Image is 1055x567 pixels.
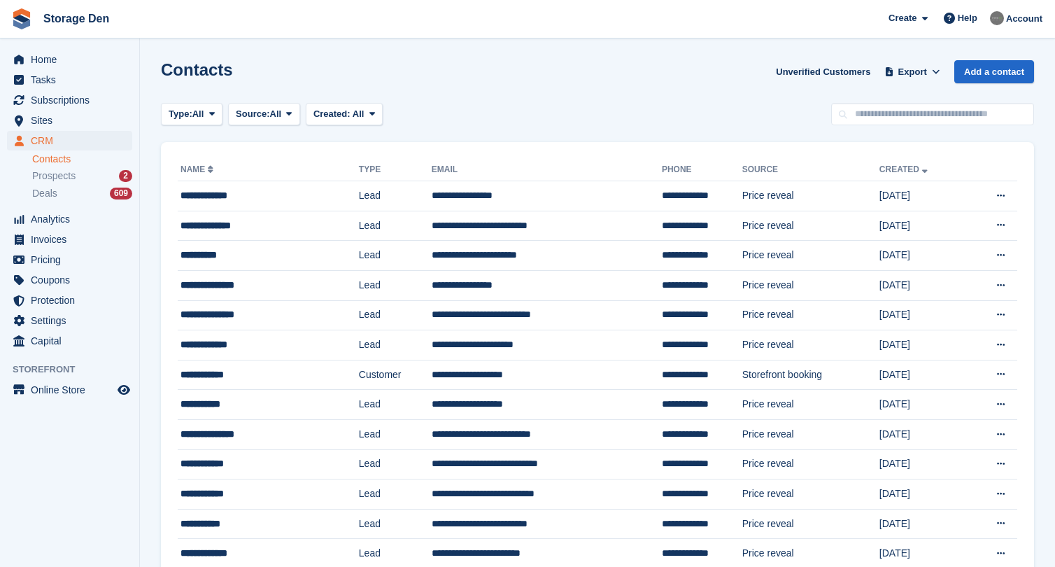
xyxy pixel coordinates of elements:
[888,11,916,25] span: Create
[7,230,132,249] a: menu
[742,449,879,479] td: Price reveal
[11,8,32,29] img: stora-icon-8386f47178a22dfd0bd8f6a31ec36ba5ce8667c1dd55bd0f319d3a0aa187defe.svg
[359,181,432,211] td: Lead
[7,311,132,330] a: menu
[119,170,132,182] div: 2
[7,250,132,269] a: menu
[31,270,115,290] span: Coupons
[742,509,879,539] td: Price reveal
[432,159,662,181] th: Email
[31,111,115,130] span: Sites
[742,330,879,360] td: Price reveal
[180,164,216,174] a: Name
[236,107,269,121] span: Source:
[7,380,132,400] a: menu
[742,159,879,181] th: Source
[662,159,742,181] th: Phone
[353,108,364,119] span: All
[958,11,977,25] span: Help
[13,363,139,377] span: Storefront
[7,270,132,290] a: menu
[161,60,233,79] h1: Contacts
[31,380,115,400] span: Online Store
[770,60,876,83] a: Unverified Customers
[359,419,432,449] td: Lead
[270,107,282,121] span: All
[742,390,879,420] td: Price reveal
[115,381,132,398] a: Preview store
[31,290,115,310] span: Protection
[31,131,115,150] span: CRM
[31,311,115,330] span: Settings
[306,103,383,126] button: Created: All
[32,169,132,183] a: Prospects 2
[879,241,967,271] td: [DATE]
[7,50,132,69] a: menu
[31,230,115,249] span: Invoices
[7,90,132,110] a: menu
[879,449,967,479] td: [DATE]
[742,241,879,271] td: Price reveal
[954,60,1034,83] a: Add a contact
[879,211,967,241] td: [DATE]
[31,250,115,269] span: Pricing
[31,50,115,69] span: Home
[7,70,132,90] a: menu
[879,270,967,300] td: [DATE]
[359,211,432,241] td: Lead
[881,60,943,83] button: Export
[742,181,879,211] td: Price reveal
[359,479,432,510] td: Lead
[31,331,115,351] span: Capital
[32,169,76,183] span: Prospects
[359,330,432,360] td: Lead
[898,65,927,79] span: Export
[879,360,967,390] td: [DATE]
[742,419,879,449] td: Price reveal
[359,360,432,390] td: Customer
[742,270,879,300] td: Price reveal
[879,390,967,420] td: [DATE]
[228,103,300,126] button: Source: All
[879,509,967,539] td: [DATE]
[32,186,132,201] a: Deals 609
[879,419,967,449] td: [DATE]
[879,164,930,174] a: Created
[32,187,57,200] span: Deals
[742,211,879,241] td: Price reveal
[359,241,432,271] td: Lead
[990,11,1004,25] img: Brian Barbour
[359,270,432,300] td: Lead
[31,90,115,110] span: Subscriptions
[38,7,115,30] a: Storage Den
[879,181,967,211] td: [DATE]
[742,479,879,510] td: Price reveal
[359,159,432,181] th: Type
[31,209,115,229] span: Analytics
[7,290,132,310] a: menu
[110,188,132,199] div: 609
[359,390,432,420] td: Lead
[879,479,967,510] td: [DATE]
[169,107,192,121] span: Type:
[7,331,132,351] a: menu
[7,131,132,150] a: menu
[1006,12,1042,26] span: Account
[313,108,351,119] span: Created:
[192,107,204,121] span: All
[742,360,879,390] td: Storefront booking
[7,111,132,130] a: menu
[359,449,432,479] td: Lead
[161,103,222,126] button: Type: All
[359,509,432,539] td: Lead
[879,330,967,360] td: [DATE]
[31,70,115,90] span: Tasks
[7,209,132,229] a: menu
[32,153,132,166] a: Contacts
[742,300,879,330] td: Price reveal
[879,300,967,330] td: [DATE]
[359,300,432,330] td: Lead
